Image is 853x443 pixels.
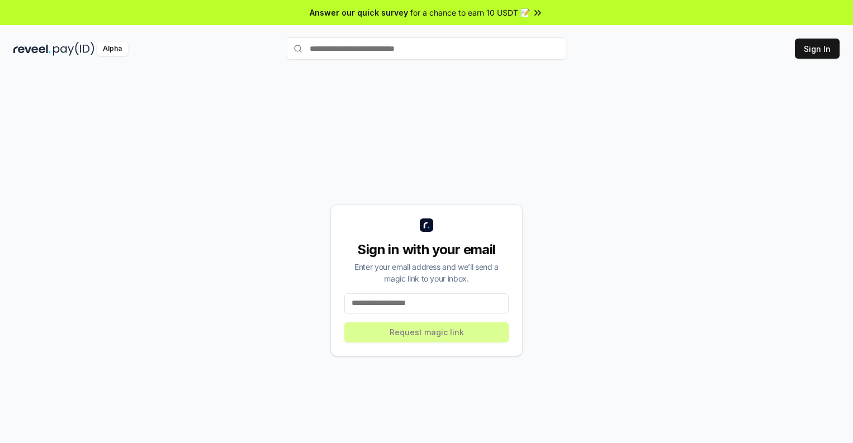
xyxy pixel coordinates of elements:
[344,261,509,284] div: Enter your email address and we’ll send a magic link to your inbox.
[53,42,94,56] img: pay_id
[13,42,51,56] img: reveel_dark
[795,39,840,59] button: Sign In
[420,218,433,232] img: logo_small
[310,7,408,18] span: Answer our quick survey
[344,241,509,259] div: Sign in with your email
[97,42,128,56] div: Alpha
[410,7,530,18] span: for a chance to earn 10 USDT 📝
